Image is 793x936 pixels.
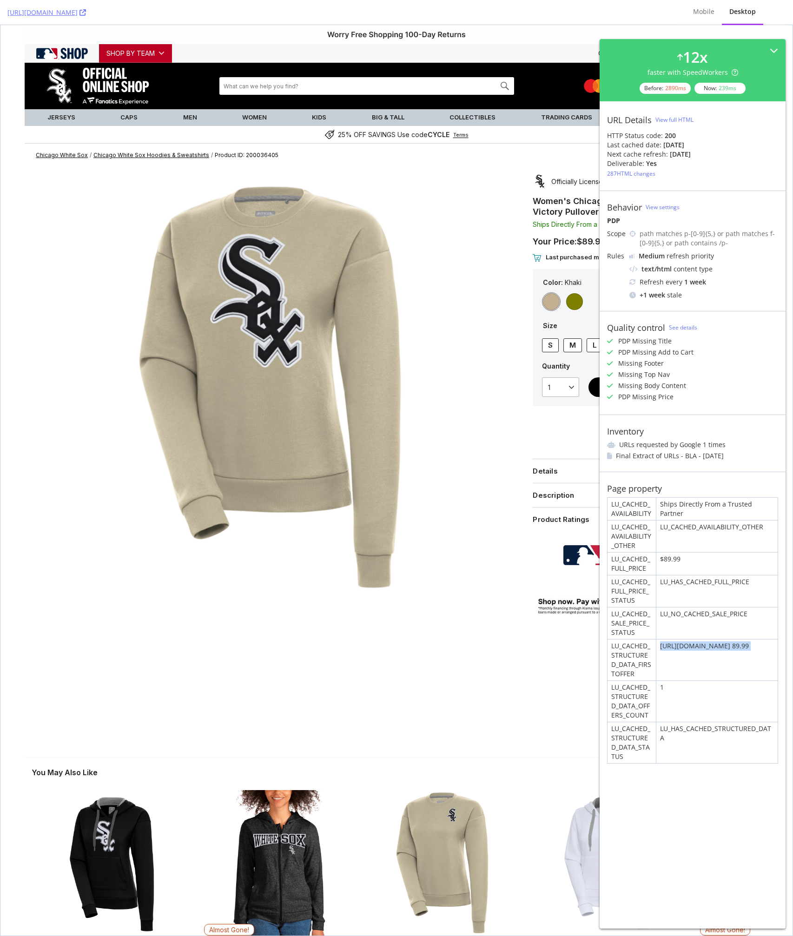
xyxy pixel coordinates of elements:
[665,131,676,140] strong: 200
[697,297,727,304] a: Size Guide
[618,348,694,357] div: PDP Missing Add to Cart
[656,521,778,552] div: LU_CACHED_AVAILABILITY_OTHER
[532,195,647,203] span: Ships Directly From a Trusted Partner
[693,7,714,16] div: Mobile
[7,8,86,17] a: [URL][DOMAIN_NAME]
[551,152,623,161] span: Officially Licensed Gear
[618,370,670,379] div: Missing Top Nav
[618,381,686,390] div: Missing Body Content
[646,159,657,168] div: Yes
[607,451,778,461] li: Final Extract of URLs - BLA - [DATE]
[532,489,737,499] div: Product Ratings
[607,323,665,333] div: Quality control
[24,84,97,100] a: jerseys
[576,211,606,221] span: $89.99
[532,171,737,192] h1: Women's Chicago White Sox Antigua Khaki Victory Pullover Sweatshirt
[426,84,517,100] a: collectibles
[542,352,579,372] div: Quantity
[39,765,184,910] img: Women's Chicago White Sox Antigua Black Victory Pullover Hoodie
[534,765,680,910] img: Women's Chicago White Sox Antigua White Brushed Metallic Victory Pullover Hoodie
[656,498,778,520] div: Ships Directly From a Trusted Partner
[656,639,778,680] div: [URL][DOMAIN_NAME] 89.99
[740,857,753,871] button: Scroll right
[670,150,691,159] div: [DATE]
[607,170,655,178] div: 287 HTML changes
[289,84,349,100] a: kids
[24,119,768,142] ol: Breadcrumbs
[608,553,656,575] div: LU_CACHED_FULL_PRICE
[608,521,656,552] div: LU_CACHED_AVAILABILITY_OTHER
[701,24,740,33] a: My Account
[683,46,708,68] div: 12 x
[607,440,778,449] li: URLs requested by Google 1 times
[542,296,727,330] div: Size
[684,277,706,287] div: 1 week
[427,105,449,113] span: CYCLE
[548,358,550,366] span: 1
[569,316,575,325] div: M
[548,316,552,325] div: S
[29,22,99,34] img: MLB Shop Official Online Store
[629,254,635,258] img: j32suk7ufU7viAAAAAElFTkSuQmCC
[694,83,746,94] div: Now:
[607,483,662,494] div: Page property
[542,253,727,289] div: Color
[592,316,596,325] div: L
[669,323,697,331] a: See details
[532,465,574,475] div: Description
[607,115,652,125] div: URL Details
[607,216,778,225] div: PDP
[655,116,694,124] div: View full HTML
[608,639,656,680] div: LU_CACHED_STRUCTURED_DATA_FIRSTOFFER
[93,126,209,133] a: Chicago White Sox Hoodies & Sweatshirts
[665,84,686,92] div: 2890 ms
[663,140,684,150] div: [DATE]
[369,765,515,910] img: Women's Chicago White Sox Antigua Khaki Victory Pullover Sweatshirt
[607,402,662,424] span: Satisfaction Guarantee
[219,84,289,100] a: women
[532,489,589,499] div: Product Ratings
[595,24,629,33] a: Gift Cards
[583,52,610,70] img: Mastercard
[719,84,736,92] div: 239 ms
[656,575,778,607] div: LU_HAS_CACHED_FULL_PRICE
[607,202,642,212] div: Behavior
[35,126,87,133] a: Chicago White Sox
[607,140,661,150] div: Last cached date:
[532,211,606,221] span: Your Price:
[97,84,159,100] a: caps
[608,607,656,639] div: LU_CACHED_SALE_PRICE_STATUS
[532,465,737,475] div: Description
[33,35,172,87] img: Chicago White Sox
[564,253,581,262] span: Khaki
[608,498,656,520] div: LU_CACHED_AVAILABILITY
[650,415,658,423] img: more informaton
[588,352,727,372] button: Add to Cart
[629,264,778,274] div: content type
[656,681,778,722] div: 1
[651,52,705,70] img: Sign Up & Save
[618,336,672,346] div: PDP Missing Title
[542,253,563,262] legend: Color:
[607,251,626,261] div: Rules
[542,267,560,286] a: Khaki from 1 of 2 Colors
[729,7,756,16] div: Desktop
[648,68,738,77] div: faster with SpeedWorkers
[607,131,778,140] div: HTTP Status code:
[542,337,579,346] span: Quantity
[31,742,97,753] h4: You May Also Like
[656,607,778,639] div: LU_NO_CACHED_SALE_PRICE
[607,159,644,168] div: Deliverable:
[634,24,673,33] a: Track Order
[629,277,778,287] div: Refresh every
[678,24,697,33] a: Help
[545,228,654,236] span: Last purchased more than a day ago
[618,392,674,402] div: PDP Missing Price
[218,52,496,70] input: What can we help you find?
[518,84,614,100] a: trading cards
[639,251,665,261] div: Medium
[618,359,664,368] div: Missing Footer
[542,296,558,306] legend: Size
[640,229,778,248] div: path matches p-[0-9]{5,} or path matches f-[0-9]{5,} or path contains /p-
[99,19,172,38] a: Shop By Team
